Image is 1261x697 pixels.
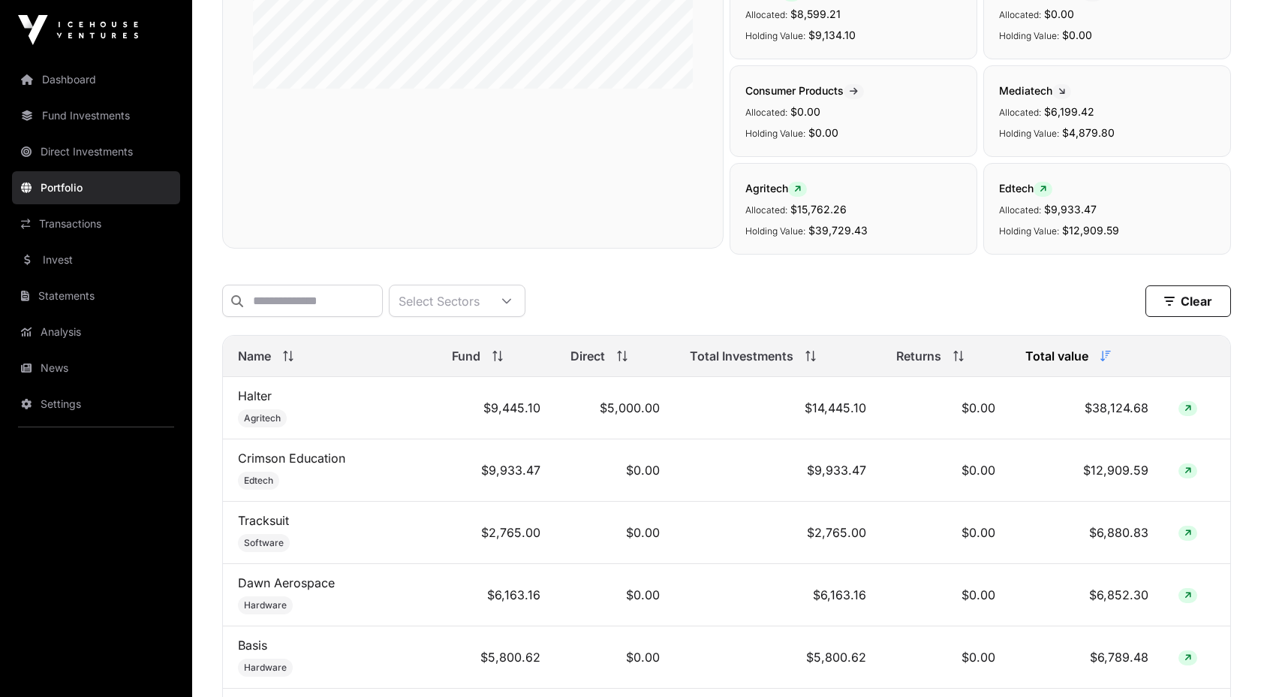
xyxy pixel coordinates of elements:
span: Allocated: [745,107,787,118]
td: $6,852.30 [1010,564,1163,626]
td: $5,000.00 [555,377,675,439]
div: Select Sectors [390,285,489,316]
span: $9,933.47 [1044,203,1097,216]
span: Total value [1025,347,1088,365]
a: Dashboard [12,63,180,96]
a: Statements [12,279,180,312]
td: $0.00 [555,564,675,626]
span: $15,762.26 [790,203,847,216]
td: $2,765.00 [437,502,556,564]
span: Mediatech [999,84,1071,97]
td: $14,445.10 [675,377,881,439]
td: $9,445.10 [437,377,556,439]
span: Allocated: [999,9,1041,20]
a: Analysis [12,315,180,348]
img: Icehouse Ventures Logo [18,15,138,45]
span: Total Investments [690,347,793,365]
span: Hardware [244,662,287,674]
td: $12,909.59 [1010,439,1163,502]
span: Returns [896,347,941,365]
span: $0.00 [1044,8,1074,20]
span: Allocated: [999,204,1041,216]
span: Direct [570,347,605,365]
a: Fund Investments [12,99,180,132]
span: Holding Value: [999,225,1059,237]
td: $0.00 [881,564,1010,626]
span: Hardware [244,599,287,611]
td: $5,800.62 [675,626,881,689]
a: Transactions [12,207,180,240]
span: Agritech [745,182,807,195]
span: Holding Value: [745,225,805,237]
span: Allocated: [999,107,1041,118]
td: $0.00 [555,439,675,502]
button: Clear [1145,285,1231,317]
a: Portfolio [12,171,180,204]
span: Consumer Products [745,84,864,97]
span: Holding Value: [999,128,1059,139]
td: $0.00 [881,626,1010,689]
span: Holding Value: [745,30,805,41]
a: Direct Investments [12,135,180,168]
span: Fund [452,347,480,365]
td: $2,765.00 [675,502,881,564]
span: $9,134.10 [808,29,856,41]
td: $6,163.16 [437,564,556,626]
span: $39,729.43 [808,224,868,237]
a: Dawn Aerospace [238,575,335,590]
span: $8,599.21 [790,8,841,20]
span: Holding Value: [745,128,805,139]
span: Edtech [999,182,1052,195]
td: $0.00 [881,502,1010,564]
span: $0.00 [1062,29,1092,41]
span: Name [238,347,271,365]
td: $6,880.83 [1010,502,1163,564]
td: $0.00 [881,377,1010,439]
td: $9,933.47 [437,439,556,502]
span: $0.00 [808,126,838,139]
td: $5,800.62 [437,626,556,689]
span: $0.00 [790,105,820,118]
span: Holding Value: [999,30,1059,41]
span: Allocated: [745,9,787,20]
a: Invest [12,243,180,276]
span: Software [244,537,284,549]
td: $9,933.47 [675,439,881,502]
span: $6,199.42 [1044,105,1094,118]
a: Settings [12,388,180,421]
td: $0.00 [881,439,1010,502]
span: $4,879.80 [1062,126,1115,139]
td: $0.00 [555,502,675,564]
td: $6,163.16 [675,564,881,626]
a: Halter [238,388,272,403]
a: Tracksuit [238,513,289,528]
a: Crimson Education [238,451,345,466]
a: Basis [238,638,267,653]
a: News [12,352,180,385]
td: $6,789.48 [1010,626,1163,689]
td: $38,124.68 [1010,377,1163,439]
iframe: Chat Widget [1186,625,1261,697]
span: Agritech [244,412,281,424]
span: Allocated: [745,204,787,216]
span: Edtech [244,475,273,487]
td: $0.00 [555,626,675,689]
span: $12,909.59 [1062,224,1119,237]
